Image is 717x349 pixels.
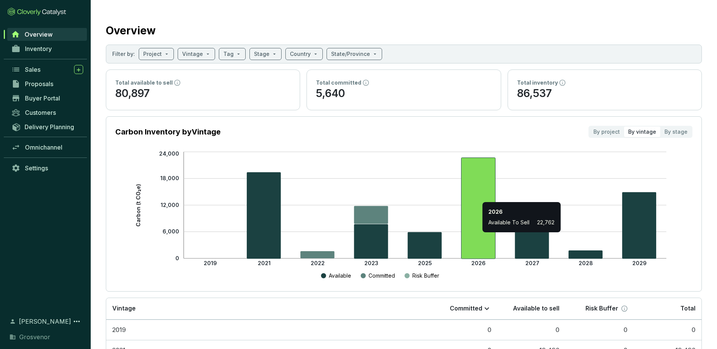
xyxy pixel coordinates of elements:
[8,42,87,55] a: Inventory
[25,109,56,116] span: Customers
[25,66,40,73] span: Sales
[159,150,179,157] tspan: 24,000
[8,63,87,76] a: Sales
[8,120,87,133] a: Delivery Planning
[258,260,271,266] tspan: 2021
[632,260,647,266] tspan: 2029
[115,79,173,86] p: Total available to sell
[161,202,179,208] tspan: 12,000
[517,86,692,101] p: 86,537
[497,298,565,320] th: Available to sell
[8,77,87,90] a: Proposals
[8,141,87,154] a: Omnichannel
[25,144,62,151] span: Omnichannel
[175,255,179,261] tspan: 0
[115,127,221,137] p: Carbon Inventory by Vintage
[115,86,291,101] p: 80,897
[589,127,624,137] div: By project
[106,23,156,39] h2: Overview
[204,260,217,266] tspan: 2019
[311,260,325,266] tspan: 2022
[412,272,439,280] p: Risk Buffer
[369,272,395,280] p: Committed
[135,184,141,226] tspan: Carbon (t CO₂e)
[329,272,351,280] p: Available
[316,86,491,101] p: 5,640
[19,332,50,341] span: Grosvenor
[660,127,692,137] div: By stage
[163,228,179,235] tspan: 6,000
[624,127,660,137] div: By vintage
[25,31,53,38] span: Overview
[364,260,378,266] tspan: 2023
[7,28,87,41] a: Overview
[450,304,482,313] p: Committed
[588,126,692,138] div: segmented control
[106,298,429,320] th: Vintage
[471,260,486,266] tspan: 2026
[418,260,432,266] tspan: 2025
[25,164,48,172] span: Settings
[633,298,702,320] th: Total
[579,260,593,266] tspan: 2028
[8,106,87,119] a: Customers
[316,79,361,86] p: Total committed
[8,92,87,105] a: Buyer Portal
[25,123,74,131] span: Delivery Planning
[112,50,135,58] p: Filter by:
[525,260,539,266] tspan: 2027
[585,304,618,313] p: Risk Buffer
[25,94,60,102] span: Buyer Portal
[25,45,52,53] span: Inventory
[517,79,558,86] p: Total inventory
[160,175,179,181] tspan: 18,000
[8,162,87,174] a: Settings
[19,317,71,326] span: [PERSON_NAME]
[25,80,53,88] span: Proposals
